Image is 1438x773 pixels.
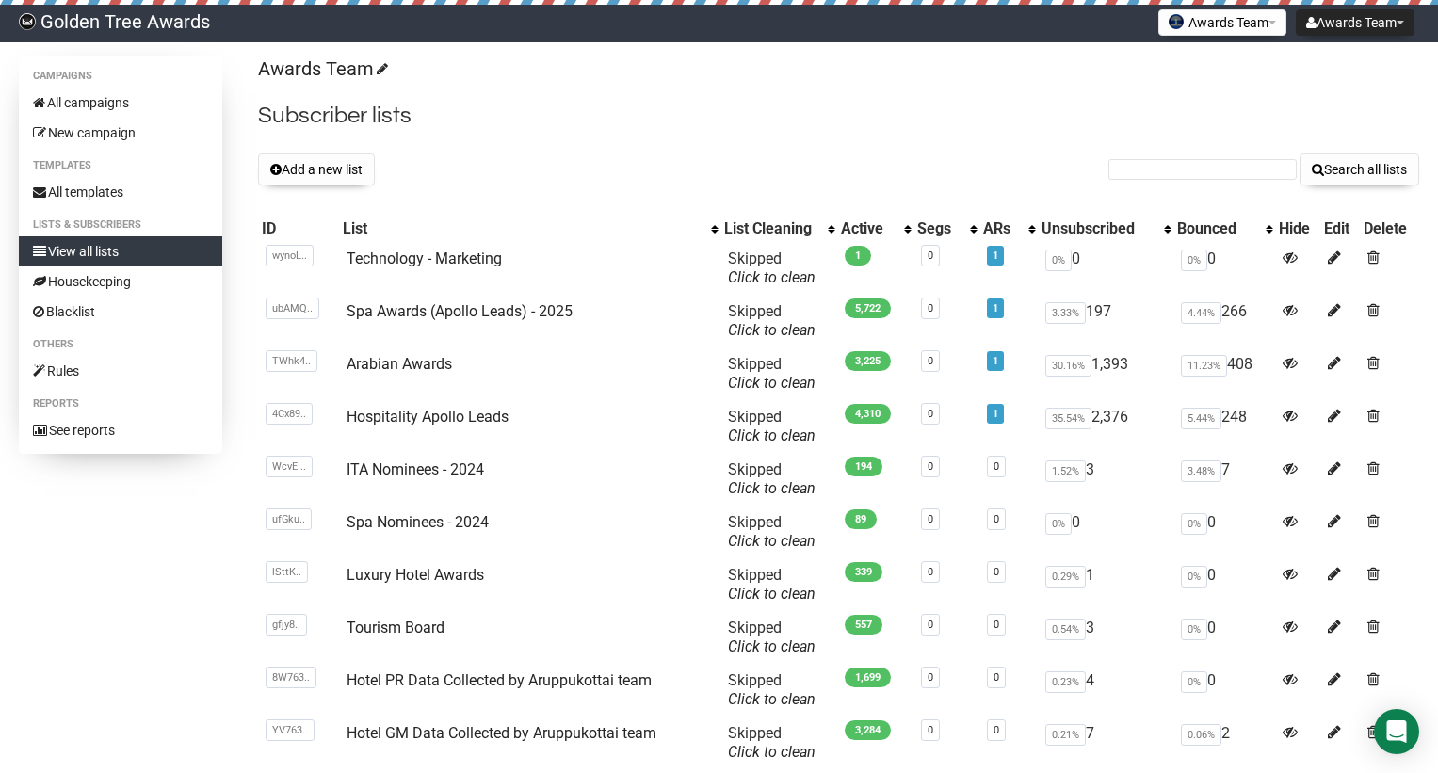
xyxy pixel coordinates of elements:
[993,250,998,262] a: 1
[19,214,222,236] li: Lists & subscribers
[728,427,816,444] a: Click to clean
[917,219,961,238] div: Segs
[928,619,933,631] a: 0
[913,216,979,242] th: Segs: No sort applied, activate to apply an ascending sort
[19,65,222,88] li: Campaigns
[720,216,837,242] th: List Cleaning: No sort applied, activate to apply an ascending sort
[728,460,816,497] span: Skipped
[845,404,891,424] span: 4,310
[1360,216,1419,242] th: Delete: No sort applied, sorting is disabled
[1181,408,1221,429] span: 5.44%
[266,456,313,477] span: WcvEI..
[993,355,998,367] a: 1
[347,302,573,320] a: Spa Awards (Apollo Leads) - 2025
[258,216,339,242] th: ID: No sort applied, sorting is disabled
[845,298,891,318] span: 5,722
[347,724,656,742] a: Hotel GM Data Collected by Aruppukottai team
[994,460,999,473] a: 0
[1173,717,1275,769] td: 2
[928,250,933,262] a: 0
[258,57,385,80] a: Awards Team
[837,216,913,242] th: Active: No sort applied, activate to apply an ascending sort
[1173,242,1275,295] td: 0
[1038,506,1173,558] td: 0
[1173,453,1275,506] td: 7
[19,177,222,207] a: All templates
[994,566,999,578] a: 0
[728,724,816,761] span: Skipped
[728,374,816,392] a: Click to clean
[728,513,816,550] span: Skipped
[928,566,933,578] a: 0
[1038,717,1173,769] td: 7
[728,408,816,444] span: Skipped
[928,460,933,473] a: 0
[347,460,484,478] a: ITA Nominees - 2024
[1181,566,1207,588] span: 0%
[845,351,891,371] span: 3,225
[983,219,1019,238] div: ARs
[1045,250,1072,271] span: 0%
[928,355,933,367] a: 0
[262,219,335,238] div: ID
[728,671,816,708] span: Skipped
[1173,664,1275,717] td: 0
[347,355,452,373] a: Arabian Awards
[728,532,816,550] a: Click to clean
[1181,619,1207,640] span: 0%
[979,216,1038,242] th: ARs: No sort applied, activate to apply an ascending sort
[347,566,484,584] a: Luxury Hotel Awards
[994,619,999,631] a: 0
[1300,153,1419,185] button: Search all lists
[728,355,816,392] span: Skipped
[845,562,882,582] span: 339
[19,88,222,118] a: All campaigns
[1045,566,1086,588] span: 0.29%
[258,99,1419,133] h2: Subscriber lists
[266,719,315,741] span: YV763..
[1324,219,1355,238] div: Edit
[266,245,314,266] span: wynoL..
[1038,453,1173,506] td: 3
[1045,302,1086,324] span: 3.33%
[19,356,222,386] a: Rules
[19,393,222,415] li: Reports
[19,415,222,445] a: See reports
[845,457,882,476] span: 194
[266,403,313,425] span: 4Cx89..
[266,298,319,319] span: ubAMQ..
[347,250,502,267] a: Technology - Marketing
[19,236,222,266] a: View all lists
[845,246,871,266] span: 1
[1181,250,1207,271] span: 0%
[19,297,222,327] a: Blacklist
[19,266,222,297] a: Housekeeping
[728,637,816,655] a: Click to clean
[928,671,933,684] a: 0
[993,302,998,314] a: 1
[845,509,877,529] span: 89
[1045,355,1091,377] span: 30.16%
[1038,664,1173,717] td: 4
[845,615,882,635] span: 557
[347,513,489,531] a: Spa Nominees - 2024
[1181,724,1221,746] span: 0.06%
[728,743,816,761] a: Click to clean
[1181,513,1207,535] span: 0%
[1045,513,1072,535] span: 0%
[728,690,816,708] a: Click to clean
[258,153,375,185] button: Add a new list
[1173,558,1275,611] td: 0
[1038,400,1173,453] td: 2,376
[1173,506,1275,558] td: 0
[347,619,444,636] a: Tourism Board
[993,408,998,420] a: 1
[1169,14,1184,29] img: favicons
[845,668,891,687] span: 1,699
[1038,611,1173,664] td: 3
[1038,347,1173,400] td: 1,393
[1181,460,1221,482] span: 3.48%
[928,724,933,736] a: 0
[1173,295,1275,347] td: 266
[1275,216,1320,242] th: Hide: No sort applied, sorting is disabled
